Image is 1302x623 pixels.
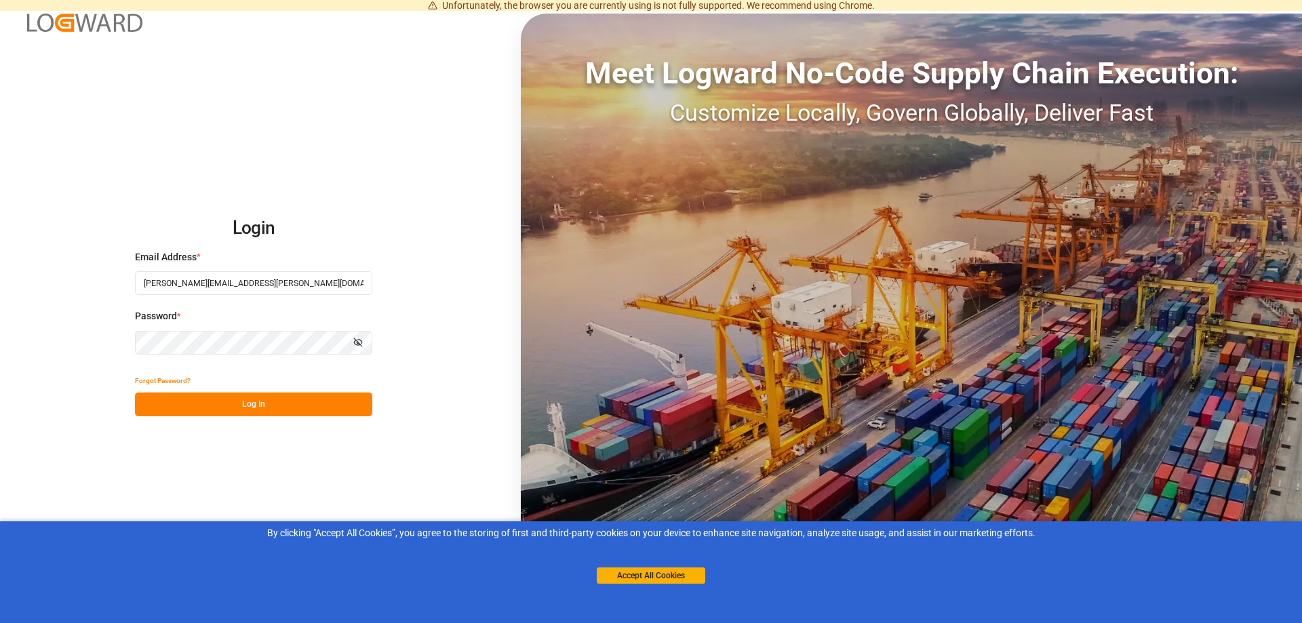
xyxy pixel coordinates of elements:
img: Logward_new_orange.png [27,14,142,32]
div: By clicking "Accept All Cookies”, you agree to the storing of first and third-party cookies on yo... [9,526,1293,540]
span: Email Address [135,250,197,264]
div: Customize Locally, Govern Globally, Deliver Fast [521,96,1302,130]
input: Enter your email [135,271,372,295]
button: Forgot Password? [135,369,191,393]
div: Meet Logward No-Code Supply Chain Execution: [521,51,1302,96]
button: Log In [135,393,372,416]
span: Password [135,309,177,323]
h2: Login [135,207,372,250]
button: Accept All Cookies [597,567,705,584]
